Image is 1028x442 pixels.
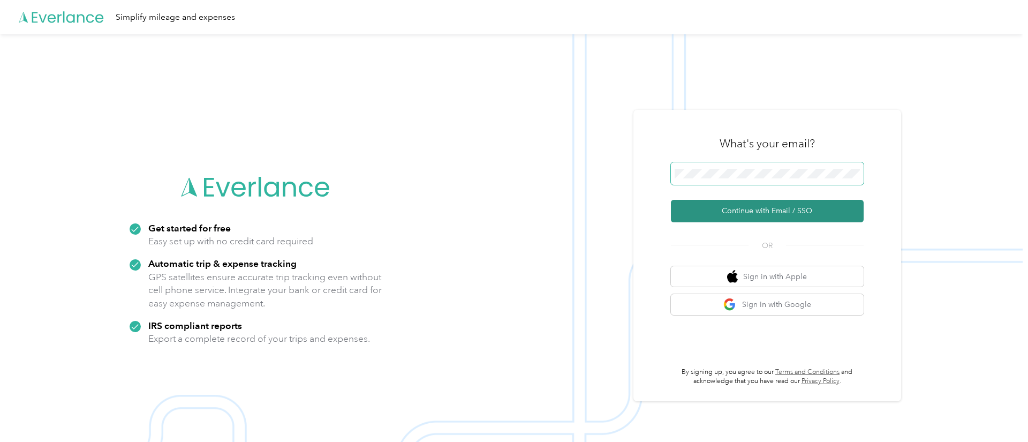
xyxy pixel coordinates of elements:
h3: What's your email? [720,136,815,151]
a: Privacy Policy [802,377,840,385]
button: google logoSign in with Google [671,294,864,315]
strong: Automatic trip & expense tracking [148,258,297,269]
div: Simplify mileage and expenses [116,11,235,24]
img: apple logo [727,270,738,283]
p: Export a complete record of your trips and expenses. [148,332,370,346]
strong: Get started for free [148,222,231,234]
p: By signing up, you agree to our and acknowledge that you have read our . [671,368,864,386]
button: apple logoSign in with Apple [671,266,864,287]
a: Terms and Conditions [775,368,840,376]
p: GPS satellites ensure accurate trip tracking even without cell phone service. Integrate your bank... [148,271,382,310]
strong: IRS compliant reports [148,320,242,331]
button: Continue with Email / SSO [671,200,864,222]
img: google logo [723,298,737,311]
span: OR [749,240,786,251]
p: Easy set up with no credit card required [148,235,313,248]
